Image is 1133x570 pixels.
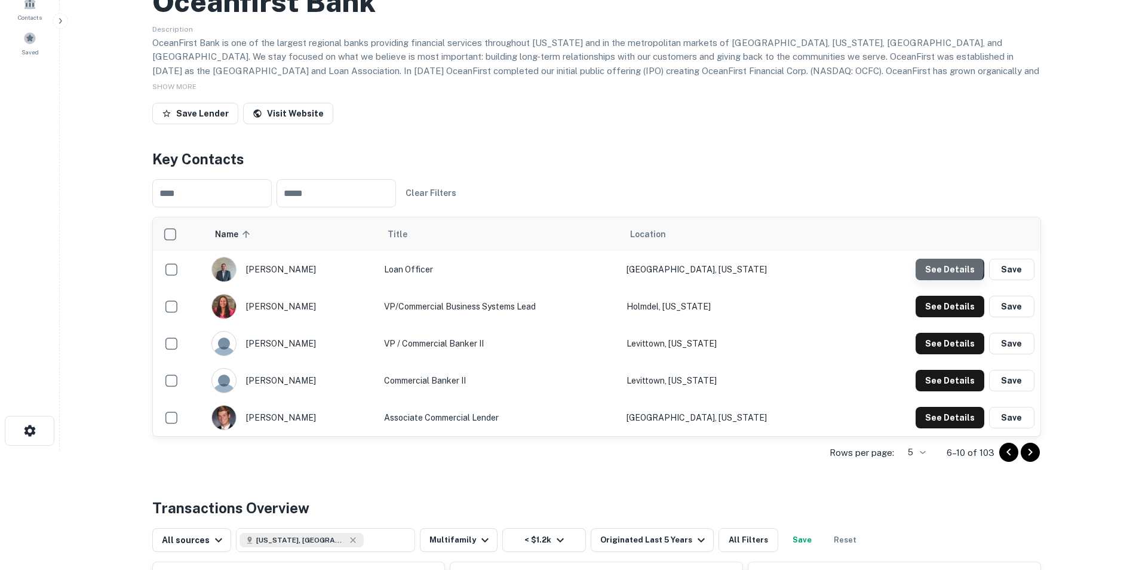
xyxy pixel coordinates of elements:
span: Title [388,227,423,241]
td: Associate Commercial Lender [378,399,621,436]
td: Commercial Banker II [378,362,621,399]
button: Reset [826,528,864,552]
img: 9c8pery4andzj6ohjkjp54ma2 [212,332,236,356]
div: [PERSON_NAME] [211,368,372,393]
h4: Transactions Overview [152,497,309,519]
span: Description [152,25,193,33]
div: [PERSON_NAME] [211,257,372,282]
td: [GEOGRAPHIC_DATA], [US_STATE] [621,399,846,436]
th: Name [205,217,378,251]
button: Save [989,259,1034,280]
h4: Key Contacts [152,148,1041,170]
td: Holmdel, [US_STATE] [621,288,846,325]
button: All sources [152,528,231,552]
img: 1689014466023 [212,258,236,281]
button: Multifamily [420,528,498,552]
div: Originated Last 5 Years [600,533,708,547]
button: See Details [916,296,984,317]
p: Rows per page: [830,446,894,460]
a: Visit Website [243,103,333,124]
td: Loan Officer [378,251,621,288]
span: Contacts [18,13,42,22]
div: [PERSON_NAME] [211,405,372,430]
span: SHOW MORE [152,82,196,91]
th: Title [378,217,621,251]
div: [PERSON_NAME] [211,331,372,356]
img: 9c8pery4andzj6ohjkjp54ma2 [212,369,236,393]
button: Save [989,407,1034,428]
p: OceanFirst Bank is one of the largest regional banks providing financial services throughout [US_... [152,36,1041,106]
button: Originated Last 5 Years [591,528,714,552]
button: See Details [916,407,984,428]
div: scrollable content [153,217,1040,436]
img: 1657736397180 [212,406,236,430]
button: Save your search to get updates of matches that match your search criteria. [783,528,821,552]
button: Save [989,333,1034,354]
p: 6–10 of 103 [947,446,994,460]
button: See Details [916,259,984,280]
img: 1702601718729 [212,295,236,318]
button: Clear Filters [401,182,461,204]
button: Go to previous page [999,443,1018,462]
td: VP/Commercial Business Systems Lead [378,288,621,325]
th: Location [621,217,846,251]
td: VP / Commercial Banker II [378,325,621,362]
button: See Details [916,370,984,391]
td: Levittown, [US_STATE] [621,325,846,362]
div: [PERSON_NAME] [211,294,372,319]
span: Location [630,227,666,241]
span: Saved [22,47,39,57]
button: < $1.2k [502,528,586,552]
button: Go to next page [1021,443,1040,462]
td: Levittown, [US_STATE] [621,362,846,399]
button: See Details [916,333,984,354]
td: [GEOGRAPHIC_DATA], [US_STATE] [621,251,846,288]
div: All sources [162,533,226,547]
a: Saved [4,27,56,59]
button: Save [989,296,1034,317]
button: All Filters [719,528,778,552]
span: Name [215,227,254,241]
span: [US_STATE], [GEOGRAPHIC_DATA] [256,535,346,546]
iframe: Chat Widget [1073,474,1133,532]
button: Save Lender [152,103,238,124]
div: 5 [899,444,928,461]
button: Save [989,370,1034,391]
